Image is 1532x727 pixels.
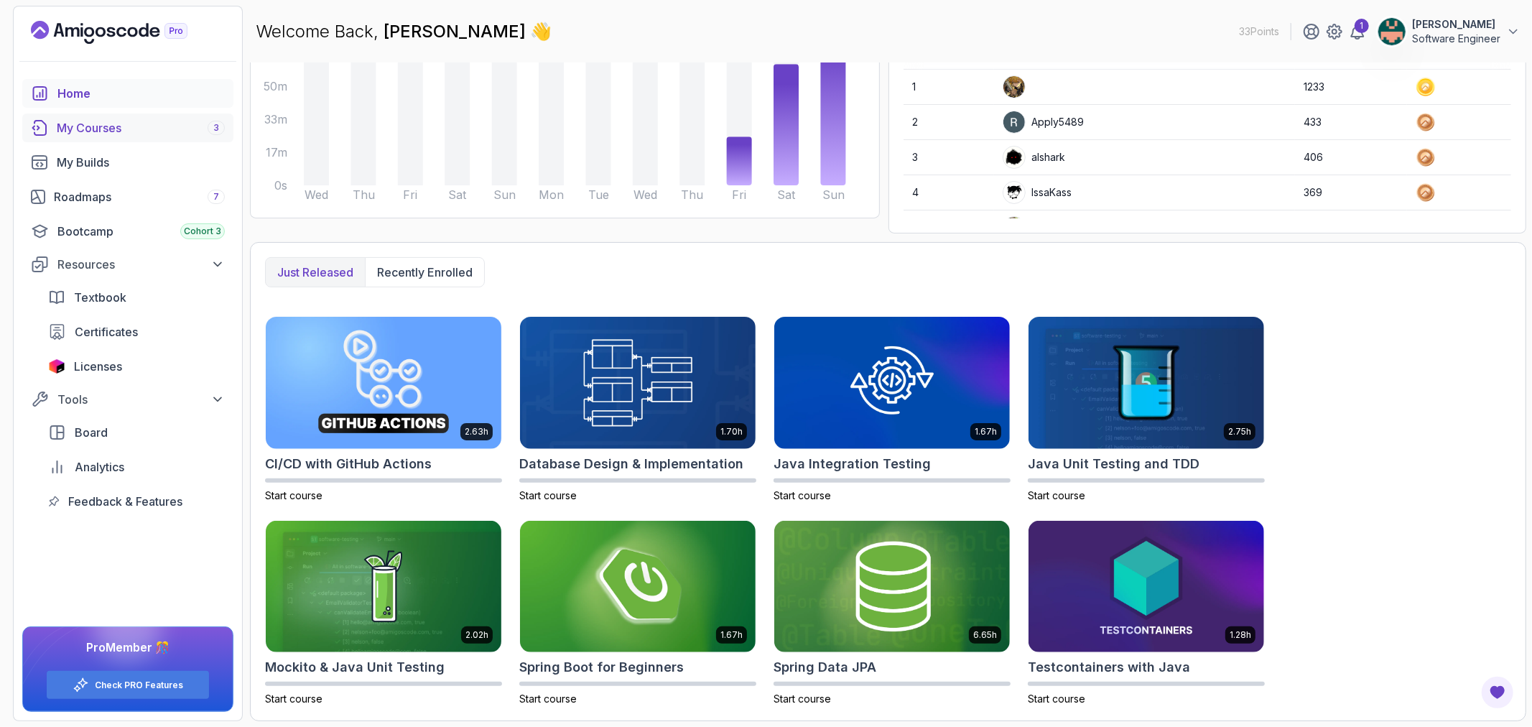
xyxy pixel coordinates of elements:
img: user profile image [1003,76,1025,98]
a: Spring Boot for Beginners card1.67hSpring Boot for BeginnersStart course [519,520,756,707]
img: user profile image [1003,111,1025,133]
p: Welcome Back, [256,20,552,43]
img: Mockito & Java Unit Testing card [266,521,501,653]
a: Check PRO Features [95,680,183,691]
a: Spring Data JPA card6.65hSpring Data JPAStart course [774,520,1011,707]
td: 3 [904,140,995,175]
button: Recently enrolled [365,258,484,287]
span: Board [75,424,108,441]
a: roadmaps [22,182,233,211]
p: 1.70h [720,426,743,437]
img: Database Design & Implementation card [520,317,756,449]
a: feedback [40,487,233,516]
a: textbook [40,283,233,312]
tspan: Thu [353,188,375,202]
p: Recently enrolled [377,264,473,281]
a: Java Integration Testing card1.67hJava Integration TestingStart course [774,316,1011,503]
tspan: Sun [493,188,516,202]
p: 2.02h [465,629,488,641]
a: licenses [40,352,233,381]
td: 406 [1295,140,1407,175]
span: Start course [774,489,831,501]
div: 1 [1355,19,1369,33]
td: 4 [904,175,995,210]
img: Testcontainers with Java card [1029,521,1264,653]
tspan: Sat [777,188,796,202]
p: 2.75h [1228,426,1251,437]
td: 1233 [1295,70,1407,105]
td: 1 [904,70,995,105]
h2: Database Design & Implementation [519,454,743,474]
td: 2 [904,105,995,140]
h2: Spring Data JPA [774,657,876,677]
div: Resources [57,256,225,273]
tspan: 17m [266,146,287,159]
button: Resources [22,251,233,277]
a: courses [22,114,233,142]
div: Bootcamp [57,223,225,240]
p: 1.28h [1230,629,1251,641]
div: Roadmaps [54,188,225,205]
button: user profile image[PERSON_NAME]Software Engineer [1378,17,1521,46]
span: Start course [1028,693,1085,705]
td: 369 [1295,175,1407,210]
tspan: Fri [732,188,746,202]
h2: Java Integration Testing [774,454,931,474]
p: 2.63h [465,426,488,437]
img: user profile image [1003,217,1025,239]
tspan: 33m [264,113,287,126]
div: alshark [1003,146,1065,169]
a: 1 [1349,23,1366,40]
a: Database Design & Implementation card1.70hDatabase Design & ImplementationStart course [519,316,756,503]
a: Testcontainers with Java card1.28hTestcontainers with JavaStart course [1028,520,1265,707]
td: 433 [1295,105,1407,140]
p: 1.67h [975,426,997,437]
span: 3 [213,122,219,134]
tspan: Fri [404,188,418,202]
span: Feedback & Features [68,493,182,510]
a: bootcamp [22,217,233,246]
p: [PERSON_NAME] [1412,17,1500,32]
a: Landing page [31,21,220,44]
tspan: Thu [681,188,703,202]
img: user profile image [1378,18,1406,45]
a: board [40,418,233,447]
button: Open Feedback Button [1480,675,1515,710]
h2: Spring Boot for Beginners [519,657,684,677]
img: jetbrains icon [48,359,65,374]
tspan: Wed [305,188,328,202]
a: CI/CD with GitHub Actions card2.63hCI/CD with GitHub ActionsStart course [265,316,502,503]
div: wittybadgerbfbbc [1003,216,1117,239]
span: 7 [213,191,219,203]
button: Just released [266,258,365,287]
tspan: Sat [448,188,467,202]
p: 33 Points [1239,24,1279,39]
div: Tools [57,391,225,408]
a: certificates [40,318,233,346]
button: Tools [22,386,233,412]
span: Certificates [75,323,138,341]
tspan: Mon [539,188,564,202]
p: Software Engineer [1412,32,1500,46]
span: Start course [265,693,322,705]
tspan: Wed [633,188,657,202]
img: Java Unit Testing and TDD card [1029,317,1264,449]
tspan: Tue [588,188,609,202]
span: Textbook [74,289,126,306]
span: 👋 [529,19,552,44]
span: Start course [774,693,831,705]
h2: Testcontainers with Java [1028,657,1190,677]
img: Java Integration Testing card [774,317,1010,449]
div: Apply5489 [1003,111,1084,134]
span: Analytics [75,458,124,476]
span: [PERSON_NAME] [384,21,530,42]
td: 282 [1295,210,1407,246]
h2: Mockito & Java Unit Testing [265,657,445,677]
img: user profile image [1003,147,1025,168]
span: Start course [519,693,577,705]
tspan: 50m [264,80,287,93]
div: My Courses [57,119,225,136]
img: CI/CD with GitHub Actions card [266,317,501,449]
p: 1.67h [720,629,743,641]
img: Spring Boot for Beginners card [520,521,756,653]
